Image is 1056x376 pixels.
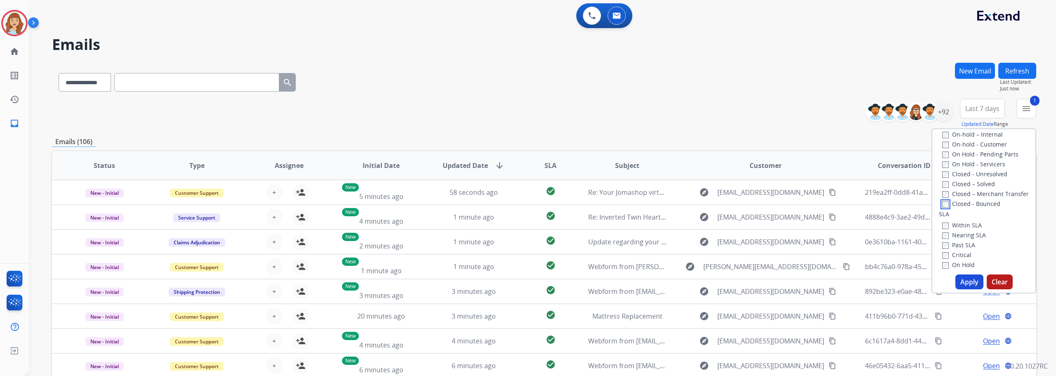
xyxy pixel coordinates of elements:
[983,311,1000,321] span: Open
[1030,96,1039,106] span: 1
[588,336,775,345] span: Webform from [EMAIL_ADDRESS][DOMAIN_NAME] on [DATE]
[296,286,306,296] mat-icon: person_add
[942,142,949,148] input: On-hold - Customer
[546,236,556,246] mat-icon: check_circle
[942,180,995,188] label: Closed – Solved
[1021,104,1031,114] mat-icon: menu
[296,187,306,197] mat-icon: person_add
[357,312,405,321] span: 20 minutes ago
[272,286,276,296] span: +
[266,184,283,201] button: +
[169,238,225,247] span: Claims Adjudication
[942,241,975,249] label: Past SLA
[342,357,359,365] p: New
[452,312,496,321] span: 3 minutes ago
[546,285,556,295] mat-icon: check_circle
[1016,99,1036,118] button: 1
[170,189,224,197] span: Customer Support
[703,262,838,272] span: [PERSON_NAME][EMAIL_ADDRESS][DOMAIN_NAME]
[939,210,949,218] label: SLA
[998,63,1036,79] button: Refresh
[717,237,824,247] span: [EMAIL_ADDRESS][DOMAIN_NAME]
[272,212,276,222] span: +
[363,161,400,170] span: Initial Date
[342,183,359,192] p: New
[865,287,989,296] span: 892be323-e0ae-48ef-aa80-a8e4de7ecf77
[359,365,403,374] span: 6 minutes ago
[9,71,19,80] mat-icon: list_alt
[85,337,124,346] span: New - Initial
[942,200,1000,208] label: Closed - Bounced
[865,262,987,271] span: bb4c76a0-978a-45a4-8179-22cf07cf6f02
[942,262,949,269] input: On Hold
[942,222,949,229] input: Within SLA
[9,118,19,128] mat-icon: inbox
[266,357,283,374] button: +
[266,283,283,300] button: +
[942,191,949,198] input: Closed – Merchant Transfer
[544,161,556,170] span: SLA
[942,261,975,269] label: On Hold
[9,95,19,104] mat-icon: history
[699,286,709,296] mat-icon: explore
[296,361,306,371] mat-icon: person_add
[296,311,306,321] mat-icon: person_add
[942,161,949,168] input: On Hold - Servicers
[266,258,283,275] button: +
[272,237,276,247] span: +
[283,78,292,87] mat-icon: search
[965,107,999,110] span: Last 7 days
[865,188,989,197] span: 219ea2ff-0dd8-41ac-97fd-e2467167606d
[942,132,949,138] input: On-hold – Internal
[829,312,836,320] mat-icon: content_copy
[342,258,359,266] p: New
[546,359,556,369] mat-icon: check_circle
[843,263,850,270] mat-icon: content_copy
[1004,312,1012,320] mat-icon: language
[750,161,782,170] span: Customer
[359,341,403,350] span: 4 minutes ago
[9,47,19,57] mat-icon: home
[342,282,359,291] p: New
[359,291,403,300] span: 3 minutes ago
[942,130,1003,138] label: On-hold – Internal
[865,336,990,345] span: 6c1617a4-8dd1-4493-89b2-e9759f41b6f4
[453,213,494,222] span: 1 minute ago
[3,12,26,35] img: avatar
[717,336,824,346] span: [EMAIL_ADDRESS][DOMAIN_NAME]
[452,336,496,345] span: 4 minutes ago
[955,63,995,79] button: New Email
[266,234,283,250] button: +
[546,186,556,196] mat-icon: check_circle
[1004,337,1012,345] mat-icon: language
[942,242,949,249] input: Past SLA
[52,36,1036,53] h2: Emails
[942,170,1007,178] label: Closed - Unresolved
[935,362,942,369] mat-icon: content_copy
[615,161,639,170] span: Subject
[829,337,836,345] mat-icon: content_copy
[272,361,276,371] span: +
[878,161,931,170] span: Conversation ID
[717,311,824,321] span: [EMAIL_ADDRESS][DOMAIN_NAME]
[987,274,1013,289] button: Clear
[450,188,498,197] span: 58 seconds ago
[170,312,224,321] span: Customer Support
[495,161,504,170] mat-icon: arrow_downward
[546,211,556,221] mat-icon: check_circle
[546,310,556,320] mat-icon: check_circle
[169,288,225,296] span: Shipping Protection
[942,151,949,158] input: On Hold - Pending Parts
[942,252,949,259] input: Critical
[266,308,283,324] button: +
[170,263,224,272] span: Customer Support
[170,362,224,371] span: Customer Support
[717,286,824,296] span: [EMAIL_ADDRESS][DOMAIN_NAME]
[592,312,662,321] span: Mattress Replacement
[452,287,496,296] span: 3 minutes ago
[942,190,1029,198] label: Closed – Merchant Transfer
[342,208,359,216] p: New
[942,201,949,208] input: Closed - Bounced
[453,262,494,271] span: 1 minute ago
[85,362,124,371] span: New - Initial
